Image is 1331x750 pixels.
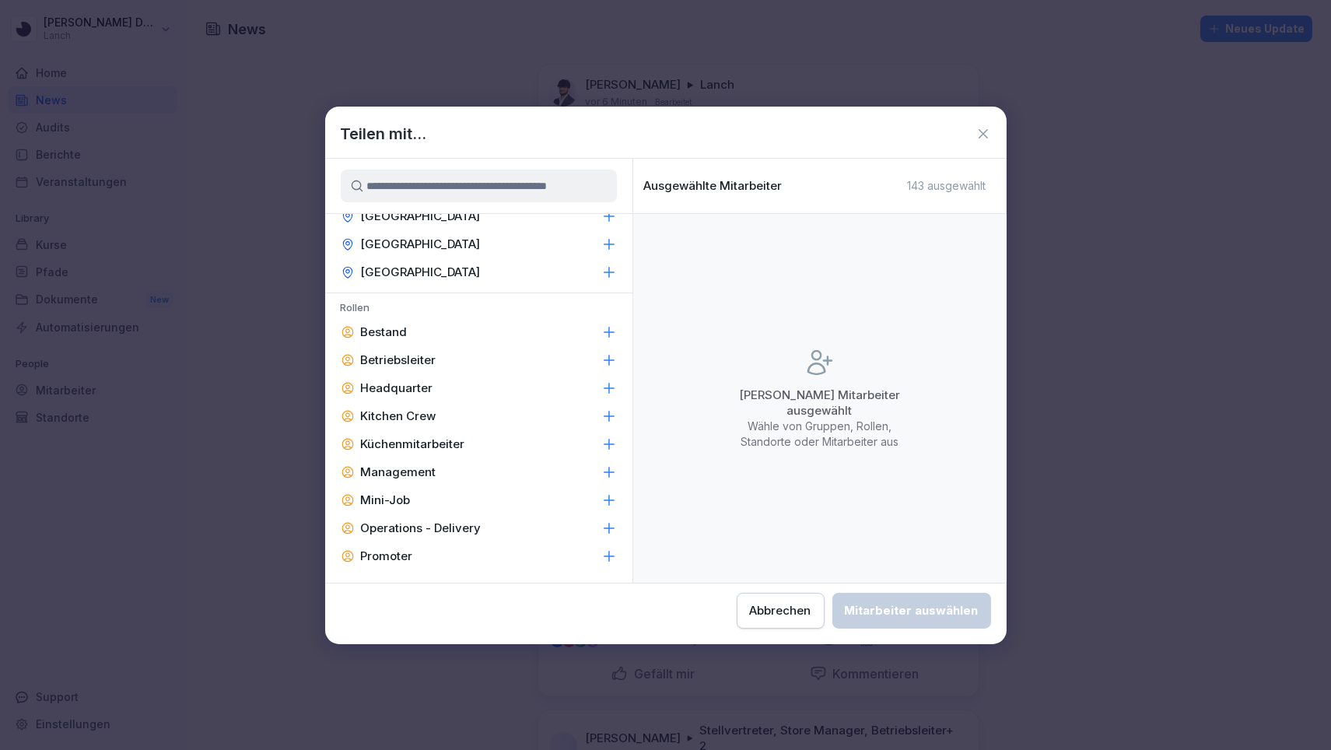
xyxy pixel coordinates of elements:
[361,408,436,424] p: Kitchen Crew
[845,602,979,619] div: Mitarbeiter auswählen
[361,492,411,508] p: Mini-Job
[644,179,783,193] p: Ausgewählte Mitarbeiter
[361,520,482,536] p: Operations - Delivery
[361,324,408,340] p: Bestand
[727,387,913,419] p: [PERSON_NAME] Mitarbeiter ausgewählt
[361,265,481,280] p: [GEOGRAPHIC_DATA]
[361,237,481,252] p: [GEOGRAPHIC_DATA]
[361,209,481,224] p: [GEOGRAPHIC_DATA]
[832,593,991,629] button: Mitarbeiter auswählen
[361,548,413,564] p: Promoter
[727,419,913,450] p: Wähle von Gruppen, Rollen, Standorte oder Mitarbeiter aus
[341,122,427,145] h1: Teilen mit...
[325,301,632,318] p: Rollen
[361,464,436,480] p: Management
[908,179,986,193] p: 143 ausgewählt
[737,593,825,629] button: Abbrechen
[361,436,465,452] p: Küchenmitarbeiter
[361,380,433,396] p: Headquarter
[361,352,436,368] p: Betriebsleiter
[750,602,811,619] div: Abbrechen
